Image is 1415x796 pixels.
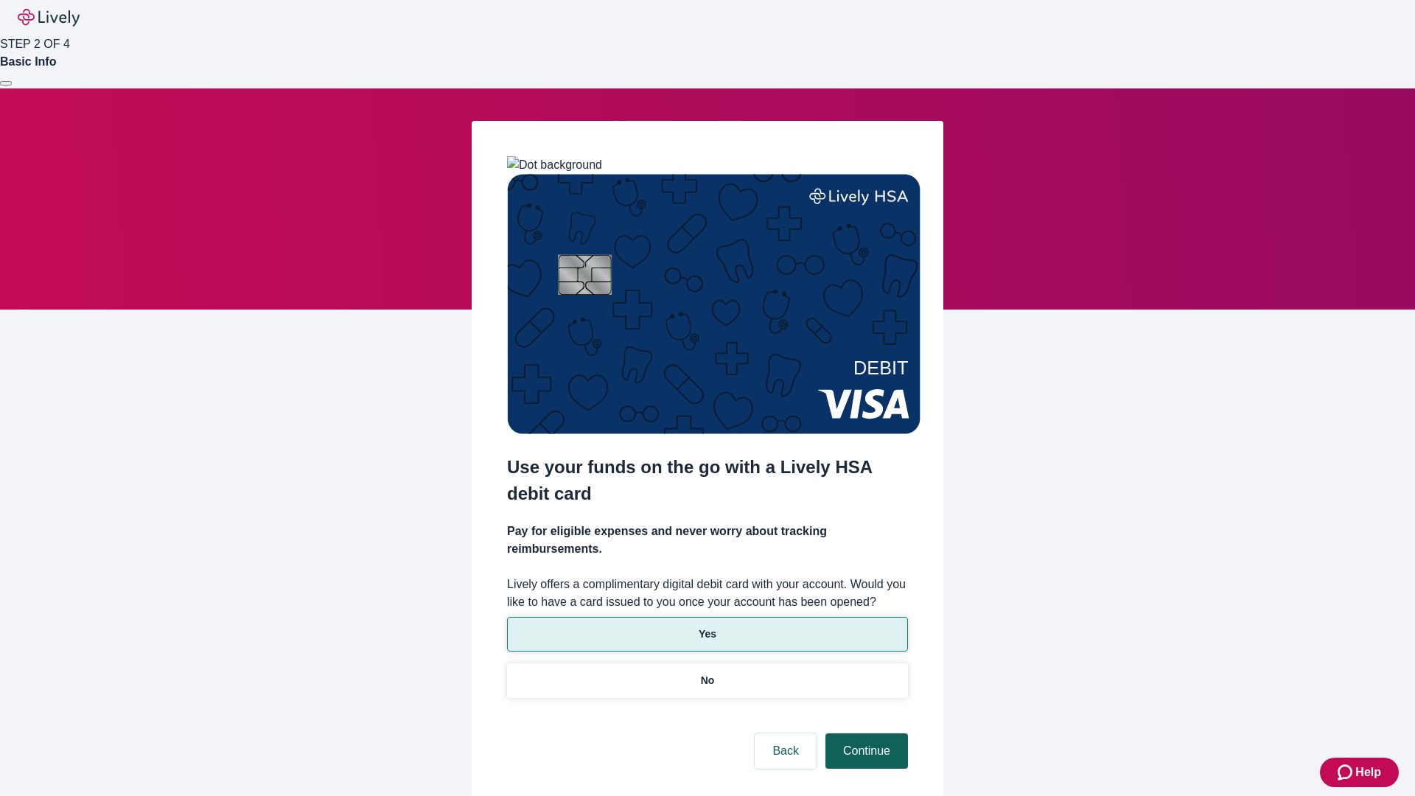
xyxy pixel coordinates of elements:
[1355,764,1381,781] span: Help
[18,9,80,27] img: Lively
[1338,764,1355,781] svg: Zendesk support icon
[701,673,715,688] p: No
[507,523,908,558] h4: Pay for eligible expenses and never worry about tracking reimbursements.
[699,626,716,642] p: Yes
[1320,758,1399,787] button: Zendesk support iconHelp
[507,663,908,698] button: No
[507,156,602,174] img: Dot background
[507,454,908,507] h2: Use your funds on the go with a Lively HSA debit card
[507,617,908,652] button: Yes
[507,576,908,611] label: Lively offers a complimentary digital debit card with your account. Would you like to have a card...
[825,733,908,769] button: Continue
[755,733,817,769] button: Back
[507,174,920,434] img: Debit card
